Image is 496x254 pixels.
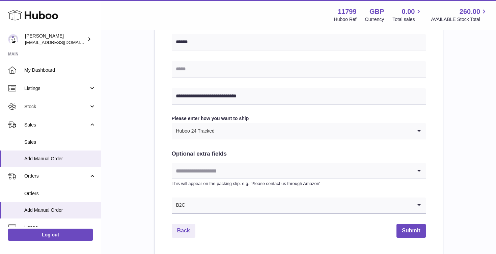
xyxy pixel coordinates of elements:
span: Sales [24,139,96,145]
span: Add Manual Order [24,207,96,213]
div: Search for option [172,198,426,214]
div: [PERSON_NAME] [25,33,86,46]
a: 0.00 Total sales [392,7,422,23]
span: AVAILABLE Stock Total [431,16,488,23]
span: Stock [24,103,89,110]
span: Orders [24,173,89,179]
span: Listings [24,85,89,92]
span: 260.00 [460,7,480,16]
input: Search for option [186,198,412,213]
span: [EMAIL_ADDRESS][DOMAIN_NAME] [25,40,99,45]
span: Orders [24,190,96,197]
label: Please enter how you want to ship [172,115,426,122]
strong: 11799 [338,7,357,16]
span: Usage [24,224,96,231]
img: dionas@maisonflaneur.com [8,34,18,44]
h2: Optional extra fields [172,150,426,158]
button: Submit [396,224,425,238]
span: My Dashboard [24,67,96,73]
a: Log out [8,229,93,241]
div: Huboo Ref [334,16,357,23]
strong: GBP [369,7,384,16]
a: 260.00 AVAILABLE Stock Total [431,7,488,23]
p: This will appear on the packing slip. e.g. 'Please contact us through Amazon' [172,181,426,187]
span: Sales [24,122,89,128]
div: Currency [365,16,384,23]
span: Add Manual Order [24,156,96,162]
div: Search for option [172,163,426,179]
span: B2C [172,198,186,213]
a: Back [172,224,195,238]
span: 0.00 [402,7,415,16]
span: Total sales [392,16,422,23]
span: Huboo 24 Tracked [172,123,215,139]
input: Search for option [172,163,412,179]
input: Search for option [215,123,412,139]
div: Search for option [172,123,426,139]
